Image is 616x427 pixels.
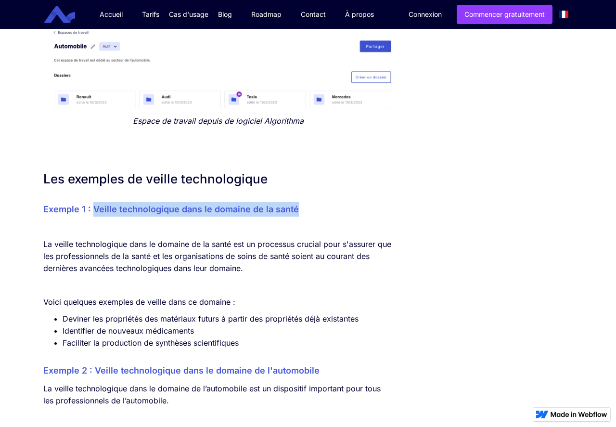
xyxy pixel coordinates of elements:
[43,149,393,161] p: ‍
[43,363,393,378] h3: Exemple 2 : Veille technologique dans le domaine de l'automobile
[43,221,393,233] p: ‍
[401,5,449,24] a: Connexion
[43,279,393,291] p: ‍
[457,5,552,24] a: Commencer gratuitement
[43,296,393,308] p: Voici quelques exemples de veille dans ce domaine :
[43,383,393,407] p: La veille technologique dans le domaine de l’automobile est un dispositif important pour tous les...
[43,238,393,274] p: La veille technologique dans le domaine de la santé est un processus crucial pour s'assurer que l...
[43,170,393,188] h2: Les exemples de veille technologique
[63,313,393,325] li: Deviner les propriétés des matériaux futurs à partir des propriétés déjà existantes
[133,116,304,126] em: Espace de travail depuis de logiciel Algorithma
[43,202,393,217] h3: Exemple 1 : Veille technologique dans le domaine de la santé
[169,10,208,19] div: Cas d'usage
[63,325,393,337] li: Identifier de nouveaux médicaments
[51,6,82,24] a: home
[63,337,393,349] li: Faciliter la production de synthèses scientifiques
[43,412,393,424] p: ‍
[43,132,393,144] p: ‍
[551,412,607,417] img: Made in Webflow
